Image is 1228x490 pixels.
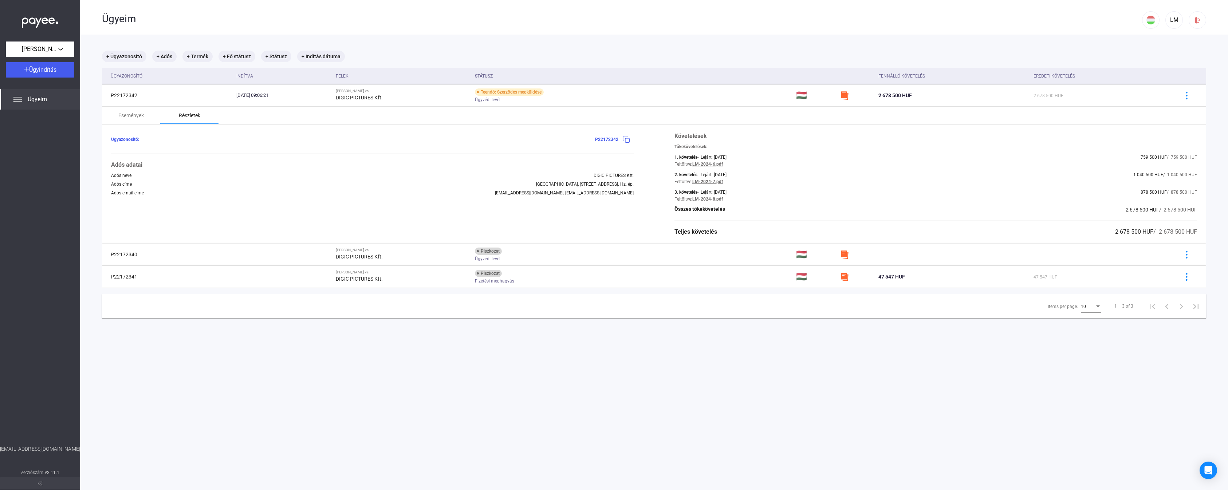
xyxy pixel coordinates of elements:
[840,272,849,281] img: szamlazzhu-mini
[674,179,692,184] div: Feltöltve:
[236,92,330,99] div: [DATE] 09:06:21
[336,254,383,260] strong: DIGIC PICTURES Kft.
[1145,299,1160,313] button: First page
[595,137,618,142] span: P22172342
[1179,88,1194,103] button: more-blue
[674,162,692,167] div: Feltöltve:
[1174,299,1189,313] button: Next page
[840,91,849,100] img: szamlazzhu-mini
[1115,228,1153,235] span: 2 678 500 HUF
[1153,228,1197,235] span: / 2 678 500 HUF
[878,72,925,80] div: Fennálló követelés
[38,481,42,486] img: arrow-double-left-grey.svg
[28,95,47,104] span: Ügyeim
[111,72,142,80] div: Ügyazonosító
[6,42,74,57] button: [PERSON_NAME][GEOGRAPHIC_DATA]
[1034,72,1075,80] div: Eredeti követelés
[1126,207,1159,213] span: 2 678 500 HUF
[1189,299,1203,313] button: Last page
[118,111,144,120] div: Események
[336,89,469,93] div: [PERSON_NAME] vs
[1142,11,1160,29] button: HU
[618,132,634,147] button: copy-blue
[45,470,60,475] strong: v2.11.1
[1167,155,1197,160] span: / 759 500 HUF
[297,51,345,62] mat-chip: + Indítás dátuma
[594,173,634,178] div: DIGIC PICTURES Kft.
[1194,16,1201,24] img: logout-red
[1146,16,1155,24] img: HU
[111,137,139,142] span: Ügyazonosító:
[236,72,330,80] div: Indítva
[1167,190,1197,195] span: / 878 500 HUF
[674,144,1197,149] div: Tőkekövetelések:
[102,84,233,106] td: P22172342
[13,95,22,104] img: list.svg
[111,173,131,178] div: Adós neve
[674,172,697,177] div: 2. követelés
[22,13,58,28] img: white-payee-white-dot.svg
[179,111,200,120] div: Részletek
[219,51,255,62] mat-chip: + Fő státusz
[495,190,634,195] div: [EMAIL_ADDRESS][DOMAIN_NAME], [EMAIL_ADDRESS][DOMAIN_NAME]
[336,95,383,100] strong: DIGIC PICTURES Kft.
[475,95,500,104] span: Ügyvédi levél
[475,254,500,263] span: Ügyvédi levél
[102,266,233,288] td: P22172341
[1165,11,1183,29] button: LM
[1163,172,1197,177] span: / 1 040 500 HUF
[1034,72,1170,80] div: Eredeti követelés
[1081,302,1101,311] mat-select: Items per page:
[793,244,837,265] td: 🇭🇺
[1048,302,1078,311] div: Items per page:
[236,72,253,80] div: Indítva
[1189,11,1206,29] button: logout-red
[475,88,544,96] div: Teendő: Szerződés megküldése
[336,72,349,80] div: Felek
[475,248,502,255] div: Piszkozat
[1114,302,1133,311] div: 1 – 3 of 3
[793,84,837,106] td: 🇭🇺
[674,190,697,195] div: 3. követelés
[475,277,514,285] span: Fizetési meghagyás
[1034,274,1057,280] span: 47 547 HUF
[111,161,634,169] div: Adós adatai
[111,190,144,195] div: Adós email címe
[261,51,291,62] mat-chip: + Státusz
[1081,304,1086,309] span: 10
[24,67,29,72] img: plus-white.svg
[674,205,725,214] div: Összes tőkekövetelés
[1179,269,1194,284] button: more-blue
[878,274,905,280] span: 47 547 HUF
[1168,16,1180,24] div: LM
[674,228,717,236] div: Teljes követelés
[674,155,697,160] div: 1. követelés
[336,270,469,274] div: [PERSON_NAME] vs
[102,13,1142,25] div: Ügyeim
[1133,172,1163,177] span: 1 040 500 HUF
[102,51,146,62] mat-chip: + Ügyazonosító
[475,270,502,277] div: Piszkozat
[111,182,132,187] div: Adós címe
[692,179,723,184] a: LM-2024-7.pdf
[1159,207,1197,213] span: / 2 678 500 HUF
[536,182,634,187] div: [GEOGRAPHIC_DATA], [STREET_ADDRESS]. Hz. ép.
[22,45,58,54] span: [PERSON_NAME][GEOGRAPHIC_DATA]
[182,51,213,62] mat-chip: + Termék
[1141,190,1167,195] span: 878 500 HUF
[1183,92,1190,99] img: more-blue
[1034,93,1063,98] span: 2 678 500 HUF
[622,135,630,143] img: copy-blue
[878,92,912,98] span: 2 678 500 HUF
[674,197,692,202] div: Feltöltve:
[472,68,793,84] th: Státusz
[111,72,231,80] div: Ügyazonosító
[1183,251,1190,258] img: more-blue
[1200,462,1217,479] div: Open Intercom Messenger
[878,72,1028,80] div: Fennálló követelés
[697,190,727,195] div: - Lejárt: [DATE]
[6,62,74,78] button: Ügyindítás
[840,250,849,259] img: szamlazzhu-mini
[336,248,469,252] div: [PERSON_NAME] vs
[697,172,727,177] div: - Lejárt: [DATE]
